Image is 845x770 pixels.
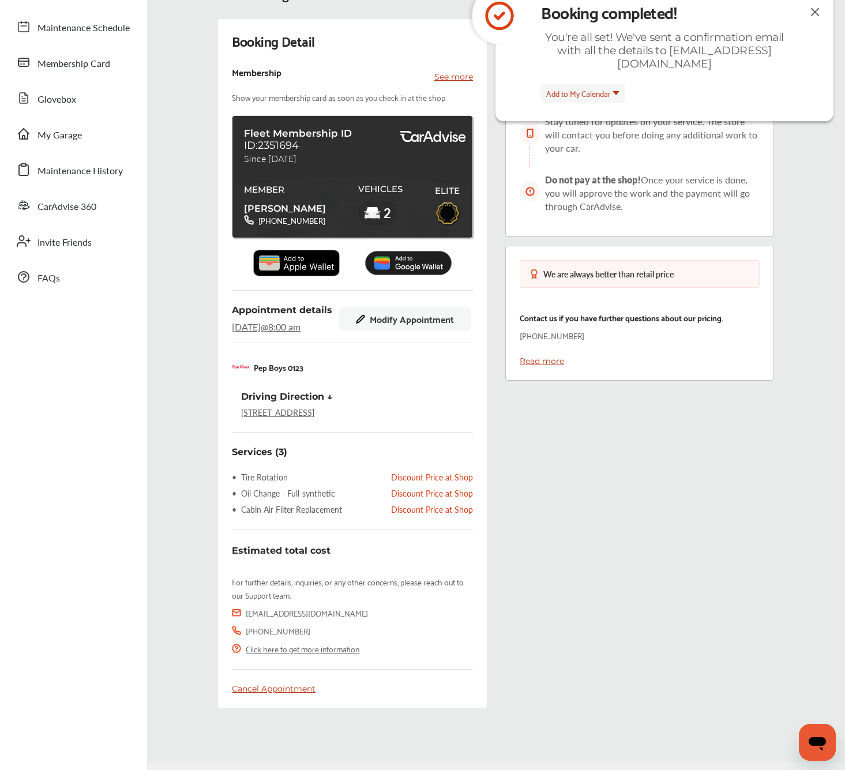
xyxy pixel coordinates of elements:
[244,127,352,139] span: Fleet Membership ID
[520,329,584,342] p: [PHONE_NUMBER]
[244,199,326,215] span: [PERSON_NAME]
[244,185,326,195] span: MEMBER
[232,33,315,49] div: Booking Detail
[808,5,822,19] img: close-icon.a004319c.svg
[232,91,446,104] p: Show your membership card as soon as you check in at the shop.
[10,83,136,113] a: Glovebox
[253,250,340,276] img: Add_to_Apple_Wallet.1c29cb02.svg
[37,128,82,143] span: My Garage
[268,320,301,333] span: 8:00 am
[37,92,76,107] span: Glovebox
[232,320,261,333] span: [DATE]
[435,186,461,196] span: ELITE
[339,307,471,331] button: Modify Appointment
[232,305,332,315] span: Appointment details
[37,21,130,36] span: Maintenance Schedule
[358,184,403,194] span: VEHICLES
[363,205,381,223] img: car-elite.2b79a4d5.svg
[435,199,461,226] img: Elitebadge.d198fa44.svg
[246,624,310,637] div: [PHONE_NUMBER]
[543,270,674,278] div: We are always better than retail price
[232,446,287,457] div: Services (3)
[241,391,333,402] div: Driving Direction ↓
[232,626,241,636] img: icon_call.cce55db1.svg
[365,251,452,275] img: Add_to_Google_Wallet.5c177d4c.svg
[391,504,473,515] div: Discount Price at Shop
[232,545,331,556] span: Estimated total cost
[37,271,60,286] span: FAQs
[254,360,303,374] p: Pep Boys 0123
[232,644,241,653] img: icon_warning_qmark.76b945ae.svg
[37,57,110,72] span: Membership Card
[246,606,368,619] div: [EMAIL_ADDRESS][DOMAIN_NAME]
[10,262,136,292] a: FAQs
[244,139,299,152] span: ID:2351694
[261,320,268,333] span: @
[434,71,473,82] p: See more
[232,575,473,602] div: For further details, inquiries, or any other concerns, please reach out to our Support team.
[529,269,539,279] img: medal-badge-icon.048288b6.svg
[391,471,473,483] div: Discount Price at Shop
[520,356,564,366] a: Read more
[232,487,236,499] span: •
[370,314,454,324] span: Modify Appointment
[545,173,750,213] span: Once your service is done, you will approve the work and the payment will go through CarAdvise.
[232,504,342,515] div: Cabin Air Filter Replacement
[520,311,723,324] p: Contact us if you have further questions about our pricing.
[232,504,236,515] span: •
[232,683,473,694] div: Cancel Appointment
[799,724,836,761] iframe: Button to launch messaging window
[244,152,296,161] span: Since [DATE]
[246,642,359,655] a: Click here to get more information
[10,190,136,220] a: CarAdvise 360
[535,31,794,70] div: You're all set! We've sent a confirmation email with all the details to [EMAIL_ADDRESS][DOMAIN_NAME]
[232,471,288,483] div: Tire Rotation
[232,359,249,376] img: logo-pepboys.png
[383,206,391,220] span: 2
[232,471,236,483] span: •
[545,115,757,155] span: Stay tuned for updates on your service. The store will contact you before doing any additional wo...
[37,200,96,215] span: CarAdvise 360
[232,608,241,618] img: icon_email.5572a086.svg
[391,487,473,499] div: Discount Price at Shop
[545,174,641,185] span: Do not pay at the shop!
[241,407,314,418] a: [STREET_ADDRESS]
[232,487,335,499] div: Oil Change - Full-synthetic
[37,235,92,250] span: Invite Friends
[37,164,123,179] span: Maintenance History
[10,47,136,77] a: Membership Card
[254,215,325,226] span: [PHONE_NUMBER]
[546,87,611,100] span: Add to My Calendar
[10,226,136,256] a: Invite Friends
[10,155,136,185] a: Maintenance History
[398,131,467,142] img: EliteLogo.e6fbaae6.svg
[244,215,254,225] img: phone-white.38e4711a.svg
[540,84,625,103] button: Add to My Calendar
[10,119,136,149] a: My Garage
[10,12,136,42] a: Maintenance Schedule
